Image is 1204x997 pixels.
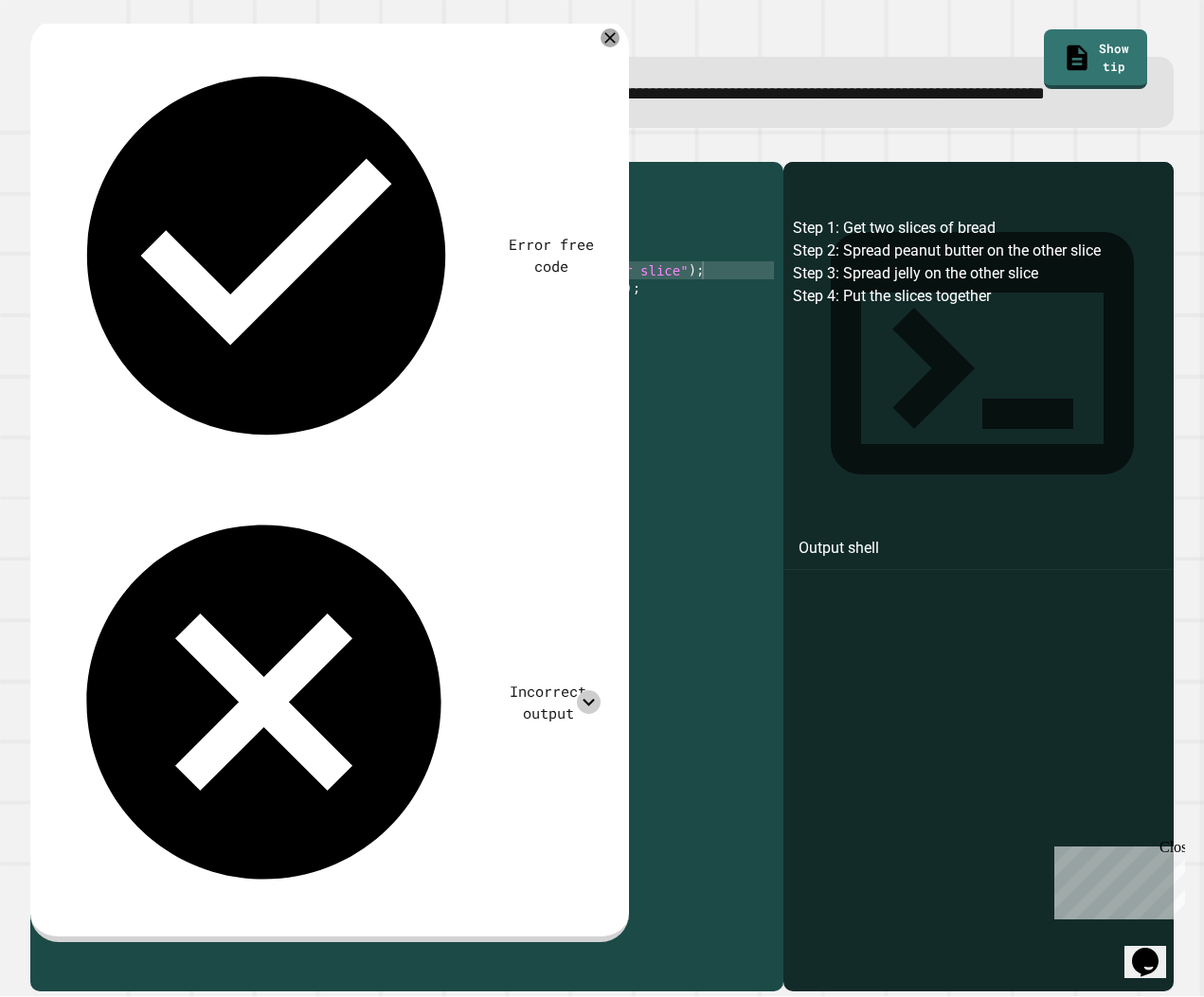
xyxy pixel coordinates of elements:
a: Show tip [1044,29,1146,88]
div: Incorrect output [495,681,601,724]
div: Chat with us now!Close [8,8,131,120]
iframe: chat widget [1124,921,1185,978]
iframe: chat widget [1047,839,1185,919]
div: Step 1: Get two slices of bread Step 2: Spread peanut butter on the other slice Step 3: Spread je... [793,217,1165,990]
div: Error free code [501,234,602,277]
